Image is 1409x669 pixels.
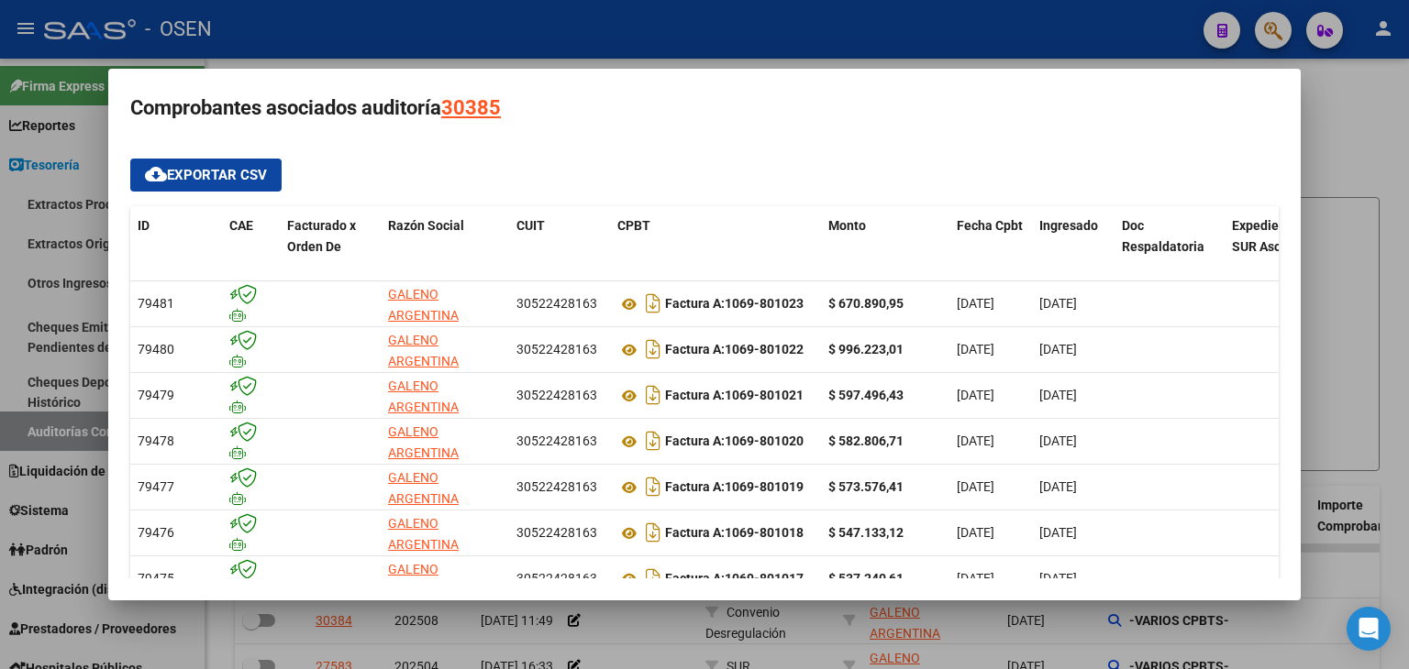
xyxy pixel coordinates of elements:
[516,525,597,540] span: 30522428163
[957,342,994,356] span: [DATE]
[145,167,267,183] span: Exportar CSV
[130,159,282,192] button: Exportar CSV
[828,342,904,356] strong: $ 996.223,01
[957,525,994,540] span: [DATE]
[957,218,1023,233] span: Fecha Cpbt
[957,388,994,402] span: [DATE]
[1347,607,1391,651] div: Open Intercom Messenger
[957,296,994,311] span: [DATE]
[222,206,280,287] datatable-header-cell: CAE
[388,218,464,233] span: Razón Social
[388,333,459,410] span: GALENO ARGENTINA SOCIEDAD ANONIMA
[828,479,904,494] strong: $ 573.576,41
[617,218,650,233] span: CPBT
[1232,218,1314,254] span: Expediente SUR Asociado
[828,296,904,311] strong: $ 670.890,95
[516,218,545,233] span: CUIT
[229,218,253,233] span: CAE
[388,287,459,364] span: GALENO ARGENTINA SOCIEDAD ANONIMA
[138,385,215,406] div: 79479
[641,380,665,410] i: Descargar documento
[381,206,509,287] datatable-header-cell: Razón Social
[828,525,904,540] strong: $ 547.133,12
[641,564,665,593] i: Descargar documento
[828,433,904,448] strong: $ 582.806,71
[821,206,949,287] datatable-header-cell: Monto
[957,571,994,586] span: [DATE]
[665,434,725,449] span: Factura A:
[516,342,597,356] span: 30522428163
[1039,571,1077,586] span: [DATE]
[388,470,459,547] span: GALENO ARGENTINA SOCIEDAD ANONIMA
[280,206,381,287] datatable-header-cell: Facturado x Orden De
[516,296,597,311] span: 30522428163
[828,388,904,402] strong: $ 597.496,43
[1039,342,1077,356] span: [DATE]
[665,526,725,541] span: Factura A:
[516,433,597,448] span: 30522428163
[665,343,804,357] strong: 1069-801022
[828,571,904,586] strong: $ 537.240,61
[138,293,215,314] div: 79481
[130,206,222,287] datatable-header-cell: ID
[665,480,804,495] strong: 1069-801019
[665,389,804,403] strong: 1069-801021
[388,378,459,455] span: GALENO ARGENTINA SOCIEDAD ANONIMA
[1039,388,1077,402] span: [DATE]
[388,516,459,593] span: GALENO ARGENTINA SOCIEDAD ANONIMA
[138,431,215,452] div: 79478
[138,218,150,233] span: ID
[610,206,821,287] datatable-header-cell: CPBT
[441,91,501,126] div: 30385
[516,479,597,494] span: 30522428163
[665,572,804,587] strong: 1069-801017
[1039,433,1077,448] span: [DATE]
[1039,218,1098,233] span: Ingresado
[516,571,597,586] span: 30522428163
[516,388,597,402] span: 30522428163
[957,479,994,494] span: [DATE]
[287,218,356,254] span: Facturado x Orden De
[949,206,1032,287] datatable-header-cell: Fecha Cpbt
[1225,206,1326,287] datatable-header-cell: Expediente SUR Asociado
[957,433,994,448] span: [DATE]
[641,289,665,318] i: Descargar documento
[665,297,804,312] strong: 1069-801023
[665,434,804,449] strong: 1069-801020
[665,343,725,357] span: Factura A:
[1039,525,1077,540] span: [DATE]
[641,334,665,364] i: Descargar documento
[138,339,215,360] div: 79480
[145,163,167,185] mat-icon: cloud_download
[138,477,215,498] div: 79477
[665,480,725,495] span: Factura A:
[828,218,866,233] span: Monto
[1032,206,1115,287] datatable-header-cell: Ingresado
[138,568,215,589] div: 79475
[641,472,665,501] i: Descargar documento
[130,91,1279,126] h3: Comprobantes asociados auditoría
[388,424,459,501] span: GALENO ARGENTINA SOCIEDAD ANONIMA
[388,562,459,639] span: GALENO ARGENTINA SOCIEDAD ANONIMA
[641,426,665,455] i: Descargar documento
[1039,296,1077,311] span: [DATE]
[665,297,725,312] span: Factura A:
[665,572,725,587] span: Factura A:
[1039,479,1077,494] span: [DATE]
[665,526,804,541] strong: 1069-801018
[138,522,215,543] div: 79476
[665,389,725,403] span: Factura A:
[1122,218,1204,254] span: Doc Respaldatoria
[509,206,610,287] datatable-header-cell: CUIT
[1115,206,1225,287] datatable-header-cell: Doc Respaldatoria
[641,518,665,547] i: Descargar documento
